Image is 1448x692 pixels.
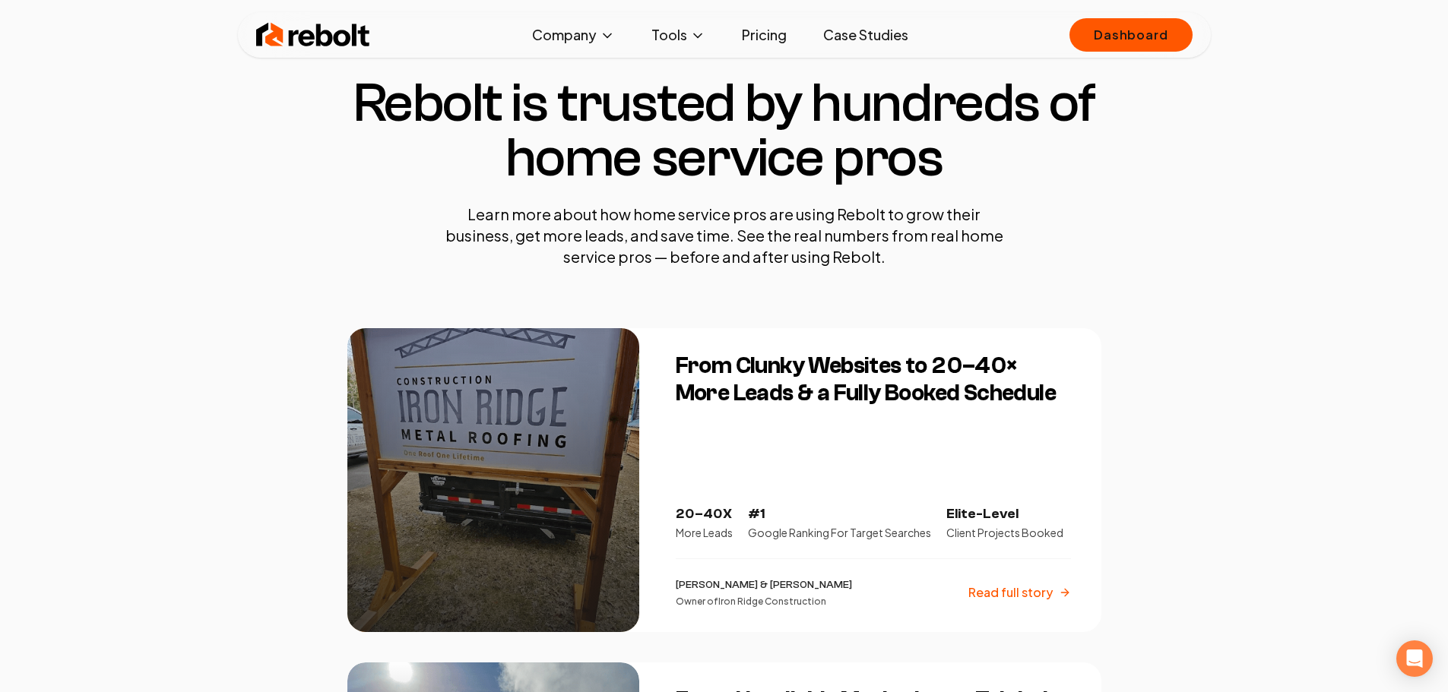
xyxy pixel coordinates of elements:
[676,504,733,525] p: 20–40X
[730,20,799,50] a: Pricing
[1396,640,1433,677] div: Open Intercom Messenger
[676,525,733,540] p: More Leads
[748,525,931,540] p: Google Ranking For Target Searches
[676,596,852,608] p: Owner of Iron Ridge Construction
[676,352,1071,407] h3: From Clunky Websites to 20–40× More Leads & a Fully Booked Schedule
[520,20,627,50] button: Company
[676,577,852,592] p: [PERSON_NAME] & [PERSON_NAME]
[436,204,1013,267] p: Learn more about how home service pros are using Rebolt to grow their business, get more leads, a...
[256,20,370,50] img: Rebolt Logo
[946,504,1063,525] p: Elite-Level
[1069,18,1192,52] a: Dashboard
[347,76,1101,185] h1: Rebolt is trusted by hundreds of home service pros
[347,328,1101,632] a: From Clunky Websites to 20–40× More Leads & a Fully Booked ScheduleFrom Clunky Websites to 20–40×...
[811,20,920,50] a: Case Studies
[968,583,1053,602] p: Read full story
[748,504,931,525] p: #1
[946,525,1063,540] p: Client Projects Booked
[639,20,718,50] button: Tools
